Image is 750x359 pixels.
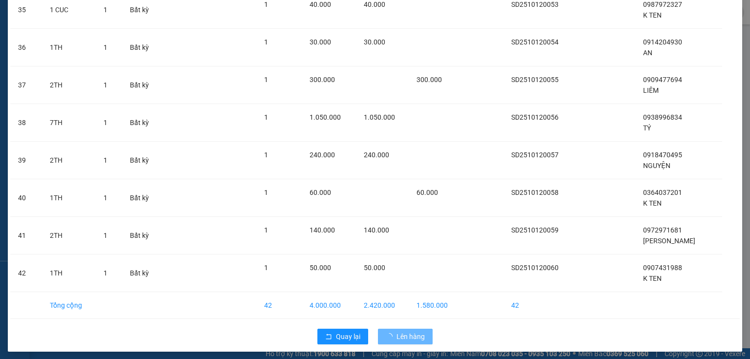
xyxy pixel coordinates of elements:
[325,333,332,341] span: rollback
[364,0,385,8] span: 40.000
[10,66,42,104] td: 37
[417,189,438,196] span: 60.000
[104,43,107,51] span: 1
[511,151,559,159] span: SD2510120057
[643,11,662,19] span: K TEN
[10,179,42,217] td: 40
[104,232,107,239] span: 1
[643,162,670,169] span: NGUYỆN
[10,104,42,142] td: 38
[264,151,268,159] span: 1
[42,179,96,217] td: 1TH
[104,194,107,202] span: 1
[643,113,682,121] span: 0938996834
[511,189,559,196] span: SD2510120058
[42,292,96,319] td: Tổng cộng
[264,38,268,46] span: 1
[511,264,559,272] span: SD2510120060
[302,292,356,319] td: 4.000.000
[310,264,331,272] span: 50.000
[511,76,559,84] span: SD2510120055
[310,38,331,46] span: 30.000
[364,264,385,272] span: 50.000
[356,292,409,319] td: 2.420.000
[643,38,682,46] span: 0914204930
[417,76,442,84] span: 300.000
[104,269,107,277] span: 1
[364,38,385,46] span: 30.000
[122,217,161,254] td: Bất kỳ
[122,29,161,66] td: Bất kỳ
[643,199,662,207] span: K TEN
[10,217,42,254] td: 41
[310,0,331,8] span: 40.000
[643,86,659,94] span: LIÊM
[310,76,335,84] span: 300.000
[511,113,559,121] span: SD2510120056
[42,142,96,179] td: 2TH
[42,254,96,292] td: 1TH
[104,81,107,89] span: 1
[643,151,682,159] span: 0918470495
[378,329,433,344] button: Lên hàng
[104,119,107,127] span: 1
[264,0,268,8] span: 1
[643,237,695,245] span: [PERSON_NAME]
[364,113,395,121] span: 1.050.000
[364,151,389,159] span: 240.000
[310,151,335,159] span: 240.000
[122,179,161,217] td: Bất kỳ
[643,124,651,132] span: TÝ
[42,66,96,104] td: 2TH
[396,331,425,342] span: Lên hàng
[264,189,268,196] span: 1
[643,226,682,234] span: 0972971681
[310,113,341,121] span: 1.050.000
[264,76,268,84] span: 1
[104,156,107,164] span: 1
[104,6,107,14] span: 1
[264,226,268,234] span: 1
[643,76,682,84] span: 0909477694
[122,254,161,292] td: Bất kỳ
[409,292,461,319] td: 1.580.000
[264,264,268,272] span: 1
[10,142,42,179] td: 39
[643,275,662,282] span: K TEN
[643,189,682,196] span: 0364037201
[336,331,360,342] span: Quay lại
[10,29,42,66] td: 36
[310,226,335,234] span: 140.000
[310,189,331,196] span: 60.000
[122,142,161,179] td: Bất kỳ
[511,226,559,234] span: SD2510120059
[317,329,368,344] button: rollbackQuay lại
[42,29,96,66] td: 1TH
[122,66,161,104] td: Bất kỳ
[10,254,42,292] td: 42
[511,38,559,46] span: SD2510120054
[42,104,96,142] td: 7TH
[364,226,389,234] span: 140.000
[256,292,302,319] td: 42
[503,292,574,319] td: 42
[643,0,682,8] span: 0987972327
[643,264,682,272] span: 0907431988
[264,113,268,121] span: 1
[511,0,559,8] span: SD2510120053
[386,333,396,340] span: loading
[122,104,161,142] td: Bất kỳ
[643,49,652,57] span: AN
[42,217,96,254] td: 2TH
